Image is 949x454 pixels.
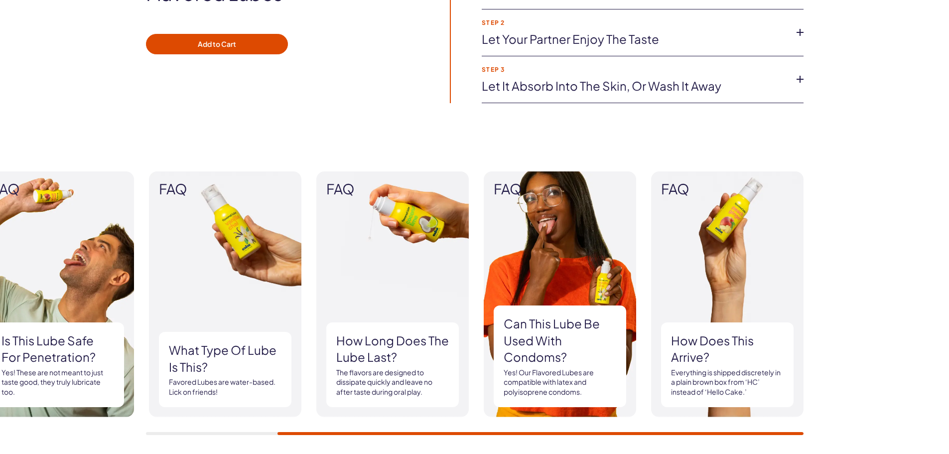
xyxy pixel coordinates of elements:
[482,66,788,73] strong: Step 3
[671,368,784,397] p: Everything is shipped discretely in a plain brown box from ‘HC’ instead of ‘Hello Cake.’
[336,368,449,397] p: The flavors are designed to dissipate quickly and leave no after taste during oral play.
[146,34,288,55] button: Add to Cart
[482,19,788,26] strong: Step 2
[671,332,784,366] h3: How does this arrive?
[504,368,616,397] p: Yes! Our Flavored Lubes are compatible with latex and polyisoprene condoms.
[336,332,449,366] h3: How long does the lube last?
[482,78,788,95] a: Let it absorb into the skin, or wash it away
[1,368,114,397] p: Yes! These are not meant to just taste good, they truly lubricate too.
[326,181,459,197] span: FAQ
[504,315,616,366] h3: Can this lube be used with condoms?
[482,31,788,48] a: Let your partner enjoy the taste
[169,342,281,375] h3: What type of lube is this?
[1,332,114,366] h3: Is this lube safe for penetration?
[494,181,626,197] span: FAQ
[169,377,281,397] p: Favored Lubes are water-based. Lick on friends!
[661,181,794,197] span: FAQ
[159,181,291,197] span: FAQ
